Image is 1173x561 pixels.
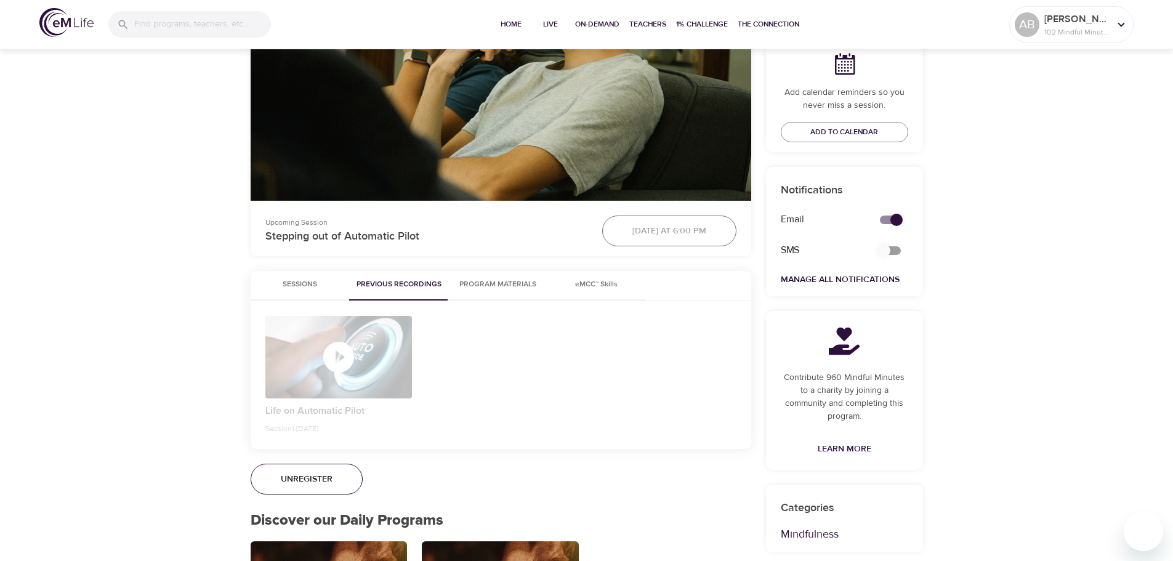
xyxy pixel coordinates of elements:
[629,18,666,31] span: Teachers
[456,278,540,291] span: Program Materials
[781,122,908,142] button: Add to Calendar
[781,86,908,112] p: Add calendar reminders so you never miss a session.
[265,423,413,434] p: Session 1 · [DATE]
[813,438,876,461] a: Learn More
[265,217,587,228] p: Upcoming Session
[575,18,619,31] span: On-Demand
[810,126,878,139] span: Add to Calendar
[258,278,342,291] span: Sessions
[1044,26,1110,38] p: 102 Mindful Minutes
[1015,12,1039,37] div: AB
[781,182,908,198] p: Notifications
[676,18,728,31] span: 1% Challenge
[818,442,871,457] span: Learn More
[134,11,271,38] input: Find programs, teachers, etc...
[738,18,799,31] span: The Connection
[357,278,441,291] span: Previous Recordings
[1044,12,1110,26] p: [PERSON_NAME]
[265,228,587,244] p: Stepping out of Automatic Pilot
[773,205,865,234] div: Email
[39,8,94,37] img: logo
[781,526,908,543] p: Mindfulness
[773,236,865,265] div: SMS
[1124,512,1163,551] iframe: Button to launch messaging window
[251,509,751,531] p: Discover our Daily Programs
[281,472,333,487] span: Unregister
[781,499,908,516] p: Categories
[781,371,908,423] p: Contribute 960 Mindful Minutes to a charity by joining a community and completing this program.
[251,464,363,494] button: Unregister
[536,18,565,31] span: Live
[555,278,639,291] span: eMCC™ Skills
[781,274,900,285] a: Manage All Notifications
[265,403,413,418] p: Life on Automatic Pilot
[496,18,526,31] span: Home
